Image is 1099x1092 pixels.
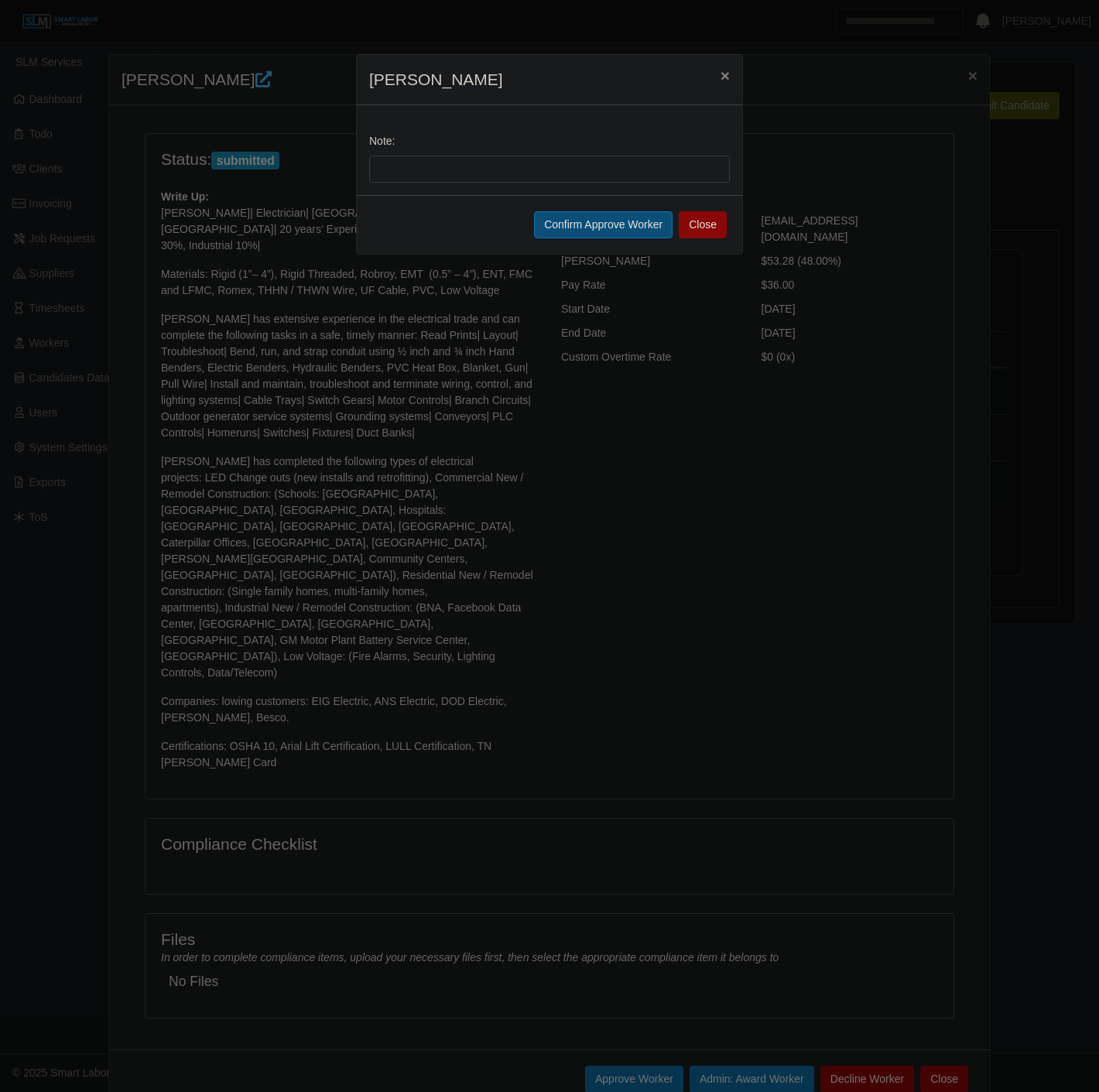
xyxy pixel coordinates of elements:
span: × [721,67,730,84]
button: Confirm Approve Worker [534,211,673,238]
label: Note: [369,133,395,149]
button: Close [708,55,742,96]
button: Close [679,211,727,238]
h4: [PERSON_NAME] [369,67,503,92]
